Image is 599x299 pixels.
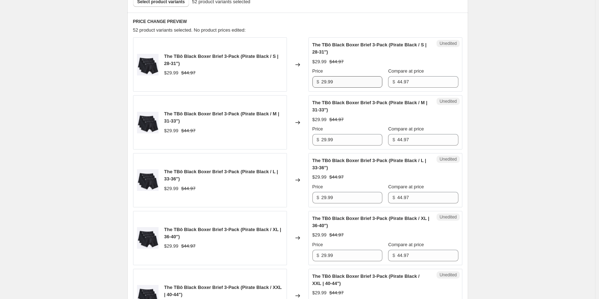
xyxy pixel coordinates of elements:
[137,112,159,133] img: TheTBoBoxerBrief3pack-Black_80x.png
[312,242,323,247] span: Price
[133,19,462,24] h6: PRICE CHANGE PREVIEW
[392,195,395,200] span: $
[329,174,344,181] strike: $44.97
[392,137,395,142] span: $
[181,69,195,77] strike: $44.97
[317,253,319,258] span: $
[312,158,426,170] span: The TBô Black Boxer Brief 3-Pack (Pirate Black / L | 33-36″)
[317,195,319,200] span: $
[164,54,279,66] span: The TBô Black Boxer Brief 3-Pack (Pirate Black / S | 28-31″)
[312,42,427,55] span: The TBô Black Boxer Brief 3-Pack (Pirate Black / S | 28-31″)
[392,79,395,84] span: $
[312,289,327,296] div: $29.99
[181,185,195,192] strike: $44.97
[181,127,195,134] strike: $44.97
[164,285,282,297] span: The TBô Black Boxer Brief 3-Pack (Pirate Black / XXL | 40-44")
[317,137,319,142] span: $
[312,116,327,123] div: $29.99
[137,54,159,75] img: TheTBoBoxerBrief3pack-Black_80x.png
[181,243,195,250] strike: $44.97
[388,126,424,132] span: Compare at price
[164,243,179,250] div: $29.99
[317,79,319,84] span: $
[164,185,179,192] div: $29.99
[312,126,323,132] span: Price
[164,227,281,239] span: The TBô Black Boxer Brief 3-Pack (Pirate Black / XL | 36-40″)
[388,68,424,74] span: Compare at price
[312,68,323,74] span: Price
[388,184,424,189] span: Compare at price
[164,169,278,181] span: The TBô Black Boxer Brief 3-Pack (Pirate Black / L | 33-36″)
[137,227,159,249] img: TheTBoBoxerBrief3pack-Black_80x.png
[164,69,179,77] div: $29.99
[133,27,246,33] span: 52 product variants selected. No product prices edited:
[312,231,327,239] div: $29.99
[439,41,457,46] span: Unedited
[392,253,395,258] span: $
[329,58,344,65] strike: $44.97
[439,272,457,278] span: Unedited
[312,174,327,181] div: $29.99
[329,289,344,296] strike: $44.97
[137,169,159,191] img: TheTBoBoxerBrief3pack-Black_80x.png
[329,231,344,239] strike: $44.97
[164,127,179,134] div: $29.99
[439,98,457,104] span: Unedited
[164,111,279,124] span: The TBô Black Boxer Brief 3-Pack (Pirate Black / M | 31-33″)
[439,214,457,220] span: Unedited
[388,242,424,247] span: Compare at price
[312,100,428,112] span: The TBô Black Boxer Brief 3-Pack (Pirate Black / M | 31-33″)
[312,273,420,286] span: The TBô Black Boxer Brief 3-Pack (Pirate Black / XXL | 40-44")
[329,116,344,123] strike: $44.97
[312,216,429,228] span: The TBô Black Boxer Brief 3-Pack (Pirate Black / XL | 36-40″)
[439,156,457,162] span: Unedited
[312,58,327,65] div: $29.99
[312,184,323,189] span: Price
